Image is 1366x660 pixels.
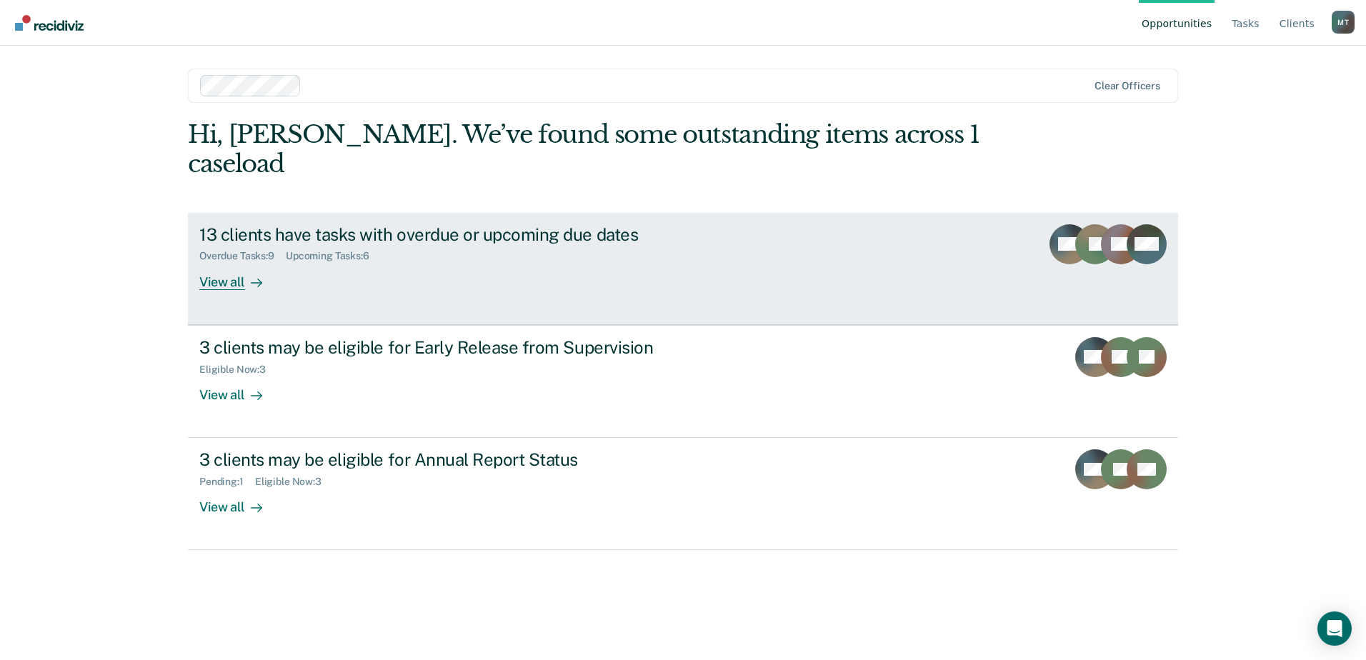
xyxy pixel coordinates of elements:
a: 13 clients have tasks with overdue or upcoming due datesOverdue Tasks:9Upcoming Tasks:6View all [188,213,1178,325]
div: Eligible Now : 3 [255,476,333,488]
div: 3 clients may be eligible for Early Release from Supervision [199,337,701,358]
div: View all [199,488,279,516]
div: 13 clients have tasks with overdue or upcoming due dates [199,224,701,245]
div: View all [199,375,279,403]
a: 3 clients may be eligible for Early Release from SupervisionEligible Now:3View all [188,325,1178,438]
div: Upcoming Tasks : 6 [286,250,381,262]
div: 3 clients may be eligible for Annual Report Status [199,449,701,470]
div: Eligible Now : 3 [199,364,277,376]
div: Open Intercom Messenger [1317,611,1352,646]
div: Clear officers [1095,80,1160,92]
div: View all [199,262,279,290]
div: M T [1332,11,1355,34]
img: Recidiviz [15,15,84,31]
div: Pending : 1 [199,476,255,488]
button: Profile dropdown button [1332,11,1355,34]
div: Overdue Tasks : 9 [199,250,286,262]
a: 3 clients may be eligible for Annual Report StatusPending:1Eligible Now:3View all [188,438,1178,550]
div: Hi, [PERSON_NAME]. We’ve found some outstanding items across 1 caseload [188,120,980,179]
